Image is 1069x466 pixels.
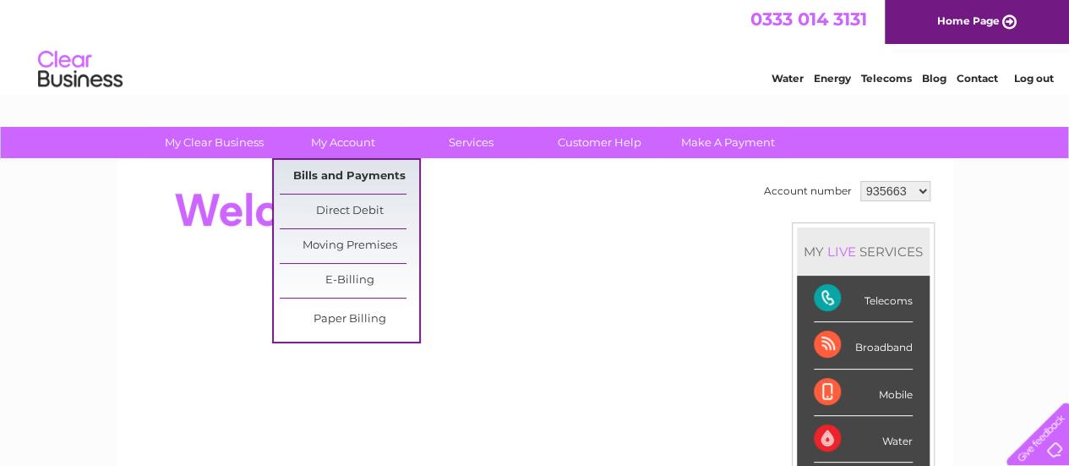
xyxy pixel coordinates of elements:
td: Account number [760,177,856,206]
a: Blog [922,72,946,85]
a: Services [401,127,541,158]
a: My Clear Business [145,127,284,158]
div: Mobile [814,370,913,416]
a: Direct Debit [280,195,419,228]
div: Clear Business is a trading name of Verastar Limited (registered in [GEOGRAPHIC_DATA] No. 3667643... [136,9,935,82]
a: Telecoms [861,72,912,85]
a: 0333 014 3131 [750,8,867,30]
a: Water [772,72,804,85]
img: logo.png [37,44,123,96]
a: E-Billing [280,264,419,298]
a: Moving Premises [280,229,419,263]
div: MY SERVICES [797,228,930,276]
div: LIVE [824,244,859,260]
div: Broadband [814,322,913,369]
a: Make A Payment [658,127,798,158]
a: Customer Help [530,127,669,158]
a: Bills and Payments [280,160,419,194]
div: Telecoms [814,276,913,322]
a: Energy [814,72,851,85]
a: Contact [957,72,998,85]
div: Water [814,416,913,463]
a: My Account [273,127,412,158]
a: Log out [1013,72,1053,85]
a: Paper Billing [280,303,419,337]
